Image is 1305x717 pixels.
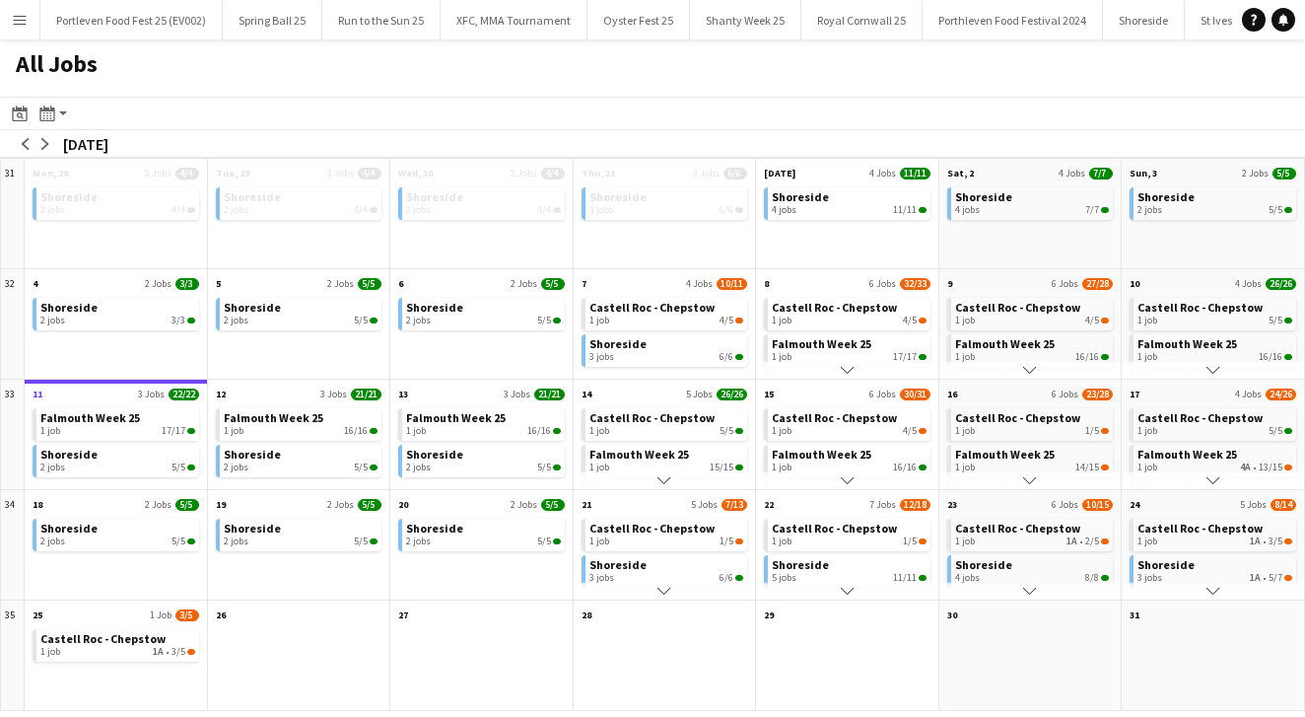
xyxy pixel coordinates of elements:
span: Castell Roc - Chepstow [1137,521,1263,536]
span: 16/16 [1259,351,1282,363]
span: 22/22 [169,389,199,400]
a: Castell Roc - Chepstow1 job1/5 [772,519,927,547]
span: 4/5 [720,315,733,326]
span: 1 job [772,351,791,363]
span: 5/5 [172,536,185,547]
span: Sun, 3 [1130,167,1157,179]
a: Falmouth Week 251 job16/16 [224,408,378,437]
span: Castell Roc - Chepstow [955,410,1080,425]
span: 7/7 [1089,168,1113,179]
a: Shoreside2 jobs5/5 [406,298,561,326]
span: 4/5 [903,315,917,326]
span: 7/7 [1101,207,1109,213]
span: 1 job [589,536,609,547]
span: Shoreside [406,300,463,315]
span: Shoreside [40,300,98,315]
a: Castell Roc - Chepstow1 job4/5 [772,408,927,437]
span: 1 job [40,646,60,658]
span: 4/5 [903,425,917,437]
span: Castell Roc - Chepstow [589,300,715,315]
span: Shoreside [406,521,463,536]
span: 4 Jobs [686,277,713,290]
span: 23/28 [1082,389,1113,400]
span: 2 Jobs [511,277,537,290]
span: Falmouth Week 25 [1137,336,1237,351]
span: Castell Roc - Chepstow [589,521,715,536]
span: 16/16 [527,425,551,437]
span: 6/6 [723,168,747,179]
span: 3 jobs [589,204,614,216]
a: Shoreside2 jobs5/5 [224,298,378,326]
span: 12 [216,388,226,400]
span: Tue, 29 [216,167,249,179]
span: 4 jobs [955,572,980,584]
span: 11/11 [893,204,917,216]
span: 10/11 [717,278,747,290]
a: Falmouth Week 251 job15/15 [589,445,744,473]
span: Falmouth Week 25 [589,447,689,462]
span: 5/5 [541,278,565,290]
span: 16/16 [1101,354,1109,360]
span: Castell Roc - Chepstow [772,300,897,315]
span: 6 Jobs [869,388,896,400]
span: 1 job [1137,315,1157,326]
span: 2 Jobs [511,167,537,179]
button: Oyster Fest 25 [587,1,690,39]
span: 4/5 [1101,318,1109,323]
button: Shoreside [1103,1,1185,39]
span: 1A [1066,536,1077,547]
span: 5/5 [1269,425,1282,437]
button: Shanty Week 25 [690,1,801,39]
span: 6/6 [720,204,733,216]
span: 6/6 [735,354,743,360]
span: 6 [398,277,403,290]
span: Shoreside [406,189,463,204]
span: 30/31 [900,389,930,400]
span: 17/17 [893,351,917,363]
span: 3 jobs [589,572,614,584]
span: 15/15 [710,462,733,473]
span: 3 Jobs [320,388,347,400]
span: 5 [216,277,221,290]
span: 17/17 [919,354,927,360]
span: Falmouth Week 25 [772,447,871,462]
span: Falmouth Week 25 [40,410,140,425]
a: Castell Roc - Chepstow1 job5/5 [589,408,744,437]
span: 1 job [40,425,60,437]
span: 2 Jobs [145,498,172,511]
span: Thu, 31 [582,167,615,179]
span: 16/16 [1284,354,1292,360]
span: 7 [582,277,586,290]
span: 1/5 [1085,425,1099,437]
div: • [1137,462,1292,473]
span: Castell Roc - Chepstow [589,410,715,425]
a: Shoreside2 jobs5/5 [1137,187,1292,216]
span: 2 Jobs [1242,167,1269,179]
span: 4 Jobs [1235,277,1262,290]
a: Falmouth Week 251 job14/15 [955,445,1110,473]
span: Falmouth Week 25 [955,336,1055,351]
a: Castell Roc - Chepstow1 job1A•3/5 [1137,519,1292,547]
div: [DATE] [63,134,108,154]
span: 2 jobs [224,204,248,216]
span: 5/5 [354,462,368,473]
span: Shoreside [406,447,463,462]
span: 1A [1250,536,1261,547]
span: 2 jobs [40,536,65,547]
span: 4 jobs [772,204,796,216]
span: 16/16 [553,428,561,434]
span: Castell Roc - Chepstow [40,631,166,646]
span: Shoreside [589,189,647,204]
span: 2 Jobs [327,498,354,511]
a: Castell Roc - Chepstow1 job1/5 [589,519,744,547]
span: 5/5 [1269,204,1282,216]
span: 11/11 [900,168,930,179]
span: 5/5 [553,318,561,323]
span: Falmouth Week 25 [772,336,871,351]
span: 13 [398,388,408,400]
span: 2 jobs [224,315,248,326]
span: 14/15 [1075,462,1099,473]
a: Shoreside2 jobs5/5 [40,445,195,473]
span: Shoreside [1137,557,1195,572]
span: 8 [764,277,769,290]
